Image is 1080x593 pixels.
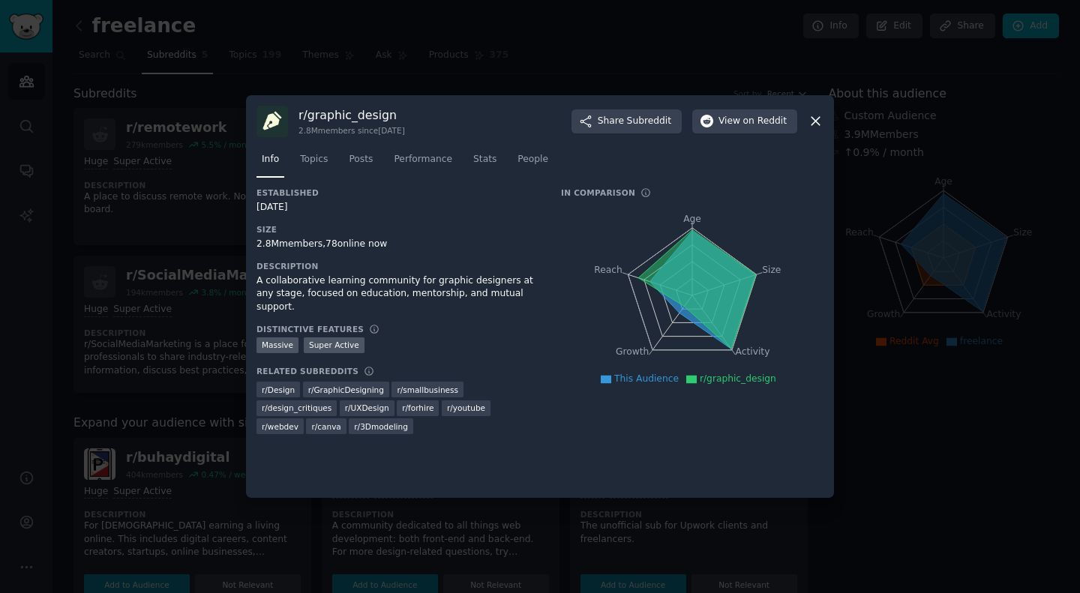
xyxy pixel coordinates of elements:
[743,115,787,128] span: on Reddit
[354,421,408,432] span: r/ 3Dmodeling
[692,109,797,133] button: Viewon Reddit
[256,201,540,214] div: [DATE]
[394,153,452,166] span: Performance
[561,187,635,198] h3: In Comparison
[473,153,496,166] span: Stats
[345,403,389,413] span: r/ UXDesign
[517,153,548,166] span: People
[598,115,671,128] span: Share
[683,214,701,224] tspan: Age
[512,148,553,178] a: People
[468,148,502,178] a: Stats
[256,224,540,235] h3: Size
[700,373,776,384] span: r/graphic_design
[718,115,787,128] span: View
[736,346,770,357] tspan: Activity
[627,115,671,128] span: Subreddit
[262,403,331,413] span: r/ design_critiques
[256,366,358,376] h3: Related Subreddits
[343,148,378,178] a: Posts
[397,385,458,395] span: r/ smallbusiness
[262,421,298,432] span: r/ webdev
[311,421,340,432] span: r/ canva
[256,106,288,137] img: graphic_design
[298,125,405,136] div: 2.8M members since [DATE]
[256,324,364,334] h3: Distinctive Features
[614,373,679,384] span: This Audience
[295,148,333,178] a: Topics
[256,274,540,314] div: A collaborative learning community for graphic designers at any stage, focused on education, ment...
[256,337,298,353] div: Massive
[571,109,682,133] button: ShareSubreddit
[256,261,540,271] h3: Description
[300,153,328,166] span: Topics
[616,346,649,357] tspan: Growth
[402,403,433,413] span: r/ forhire
[298,107,405,123] h3: r/ graphic_design
[304,337,364,353] div: Super Active
[256,238,540,251] div: 2.8M members, 78 online now
[262,153,279,166] span: Info
[308,385,384,395] span: r/ GraphicDesigning
[594,264,622,274] tspan: Reach
[256,187,540,198] h3: Established
[447,403,485,413] span: r/ youtube
[388,148,457,178] a: Performance
[256,148,284,178] a: Info
[762,264,781,274] tspan: Size
[349,153,373,166] span: Posts
[262,385,295,395] span: r/ Design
